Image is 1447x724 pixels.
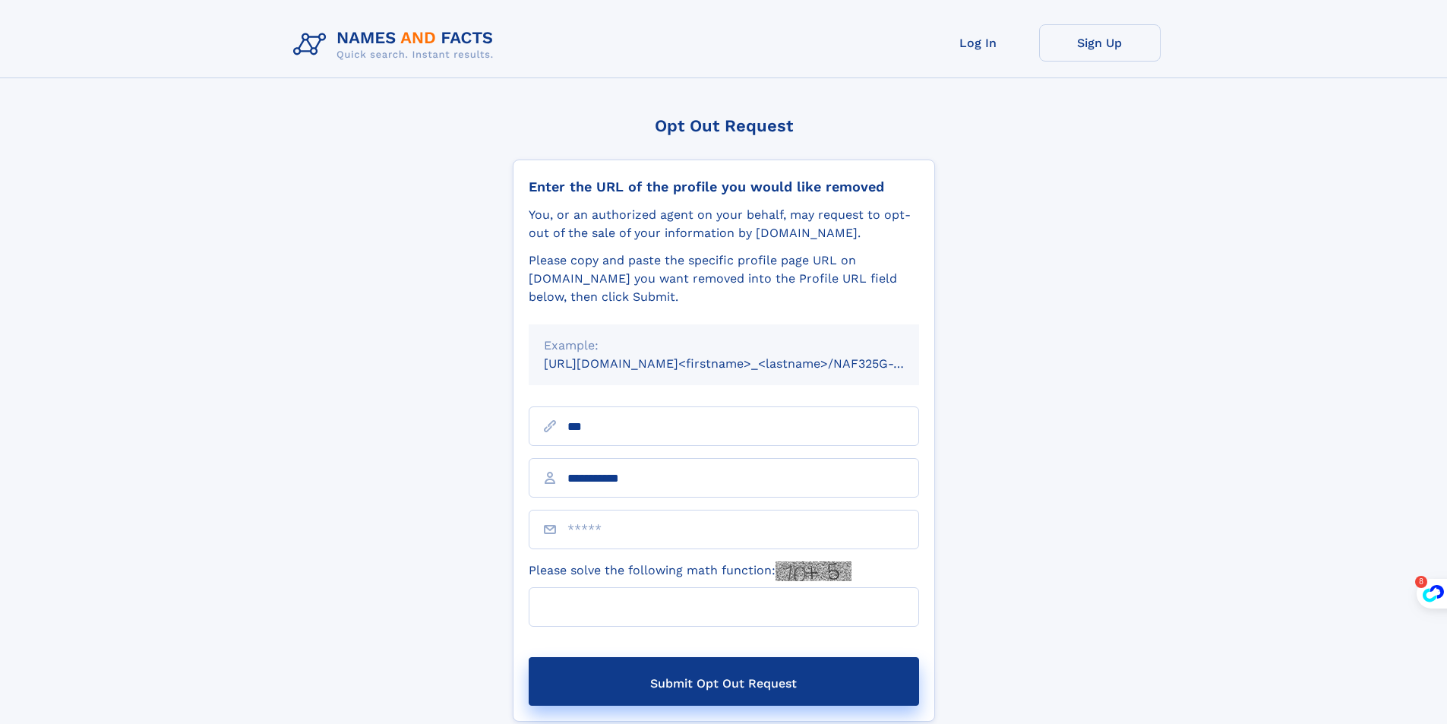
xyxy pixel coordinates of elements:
div: You, or an authorized agent on your behalf, may request to opt-out of the sale of your informatio... [529,206,919,242]
label: Please solve the following math function: [529,561,851,581]
a: Log In [918,24,1039,62]
div: Example: [544,337,904,355]
img: Logo Names and Facts [287,24,506,65]
a: Sign Up [1039,24,1161,62]
div: Enter the URL of the profile you would like removed [529,179,919,195]
small: [URL][DOMAIN_NAME]<firstname>_<lastname>/NAF325G-xxxxxxxx [544,356,948,371]
button: Submit Opt Out Request [529,657,919,706]
div: Please copy and paste the specific profile page URL on [DOMAIN_NAME] you want removed into the Pr... [529,251,919,306]
div: Opt Out Request [513,116,935,135]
